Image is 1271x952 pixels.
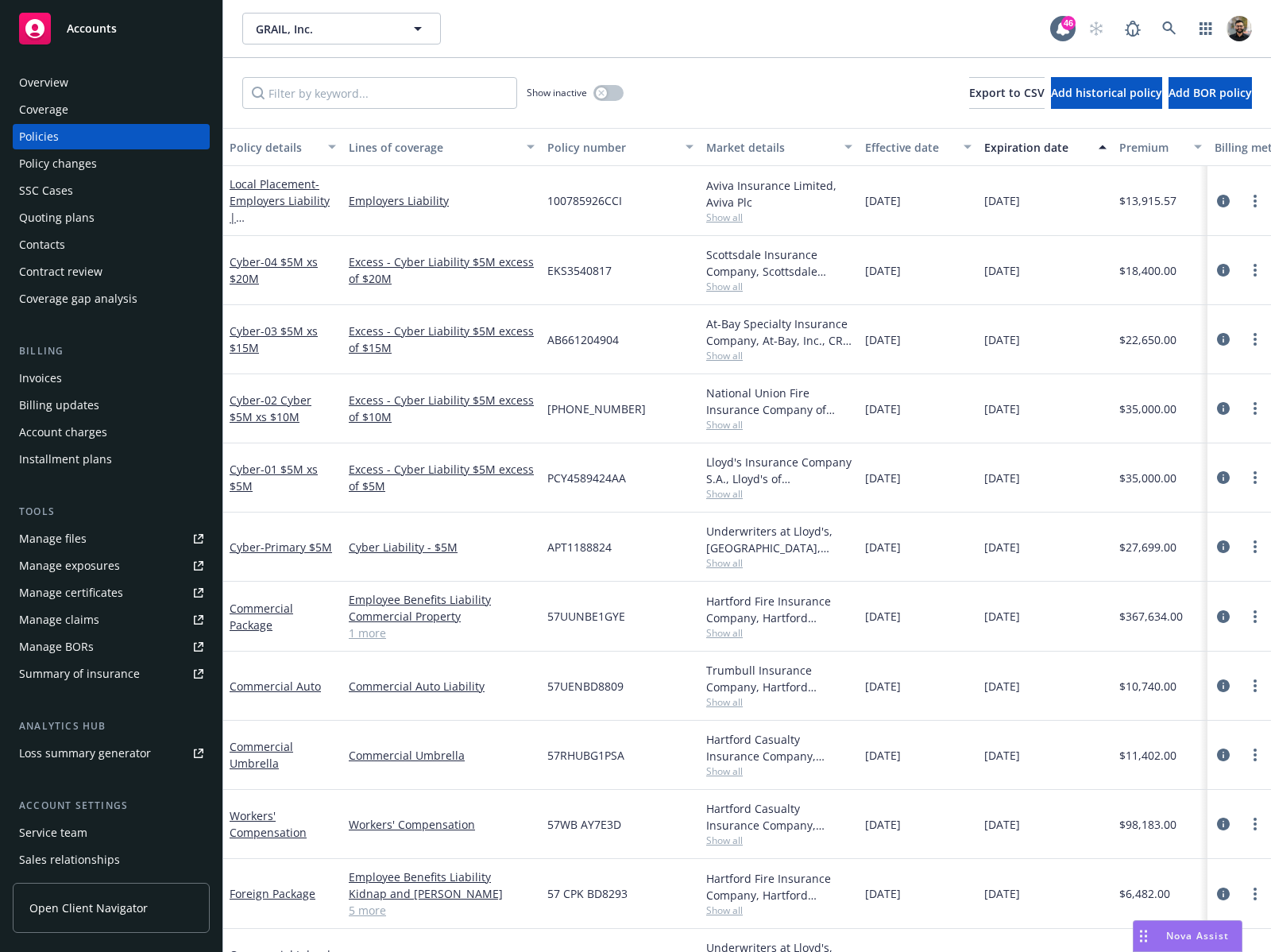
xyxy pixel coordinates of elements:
[13,634,210,660] a: Manage BORs
[1051,85,1162,100] span: Add historical policy
[706,904,852,917] span: Show all
[706,139,835,156] div: Market details
[706,349,852,362] span: Show all
[349,253,535,287] a: Excess - Cyber Liability $5M excess of $20M
[13,232,210,257] a: Contacts
[1214,261,1233,280] a: circleInformation
[13,151,210,176] a: Policy changes
[706,626,852,640] span: Show all
[349,139,517,156] div: Lines of coverage
[230,540,332,555] a: Cyber
[13,124,210,149] a: Policies
[1214,884,1233,904] a: circleInformation
[349,539,535,555] a: Cyber Liability - $5M
[706,695,852,709] span: Show all
[706,870,852,904] div: Hartford Fire Insurance Company, Hartford Insurance Group
[1119,539,1176,555] span: $27,699.00
[706,523,852,556] div: Underwriters at Lloyd's, [GEOGRAPHIC_DATA], [PERSON_NAME] of London, CRC Group
[230,393,311,424] a: Cyber
[547,678,624,695] span: 57UENBD8809
[13,420,210,445] a: Account charges
[230,139,319,156] div: Policy details
[706,800,852,834] div: Hartford Casualty Insurance Company, Hartford Insurance Group
[223,128,342,166] button: Policy details
[349,461,535,494] a: Excess - Cyber Liability $5M excess of $5M
[706,211,852,224] span: Show all
[1246,261,1265,280] a: more
[349,608,535,625] a: Commercial Property
[865,401,901,417] span: [DATE]
[984,539,1020,555] span: [DATE]
[1169,77,1252,109] button: Add BOR policy
[349,625,535,641] a: 1 more
[1119,139,1184,156] div: Premium
[706,177,852,211] div: Aviva Insurance Limited, Aviva Plc
[13,447,210,472] a: Installment plans
[859,128,978,166] button: Effective date
[865,331,901,348] span: [DATE]
[19,447,112,472] div: Installment plans
[984,139,1089,156] div: Expiration date
[706,834,852,847] span: Show all
[1214,815,1233,834] a: circleInformation
[706,556,852,570] span: Show all
[230,679,321,694] a: Commercial Auto
[19,124,59,149] div: Policies
[349,869,535,885] a: Employee Benefits Liability
[865,747,901,764] span: [DATE]
[1246,676,1265,695] a: more
[13,259,210,284] a: Contract review
[230,323,318,355] span: - 03 $5M xs $15M
[230,808,307,840] a: Workers' Compensation
[865,470,901,486] span: [DATE]
[706,454,852,487] div: Lloyd's Insurance Company S.A., Lloyd's of [GEOGRAPHIC_DATA], Mosaic Americas Insurance Services LLC
[1190,13,1222,45] a: Switch app
[984,608,1020,625] span: [DATE]
[19,820,87,846] div: Service team
[230,886,315,901] a: Foreign Package
[984,816,1020,833] span: [DATE]
[1214,745,1233,764] a: circleInformation
[13,393,210,418] a: Billing updates
[1051,77,1162,109] button: Add historical policy
[1153,13,1185,45] a: Search
[865,139,954,156] div: Effective date
[547,885,628,902] span: 57 CPK BD8293
[706,731,852,764] div: Hartford Casualty Insurance Company, Hartford Insurance Group
[1246,537,1265,556] a: more
[230,462,318,493] a: Cyber
[19,97,68,122] div: Coverage
[706,764,852,778] span: Show all
[19,366,62,391] div: Invoices
[1214,399,1233,418] a: circleInformation
[547,539,612,555] span: APT1188824
[984,331,1020,348] span: [DATE]
[19,661,140,687] div: Summary of insurance
[13,504,210,520] div: Tools
[13,661,210,687] a: Summary of insurance
[1080,13,1112,45] a: Start snowing
[349,323,535,356] a: Excess - Cyber Liability $5M excess of $15M
[1214,607,1233,626] a: circleInformation
[547,747,624,764] span: 57RHUBG1PSA
[706,593,852,626] div: Hartford Fire Insurance Company, Hartford Insurance Group
[230,739,293,771] a: Commercial Umbrella
[547,331,619,348] span: AB661204904
[1119,262,1176,279] span: $18,400.00
[349,816,535,833] a: Workers' Compensation
[969,85,1045,100] span: Export to CSV
[1169,85,1252,100] span: Add BOR policy
[1119,678,1176,695] span: $10,740.00
[13,205,210,230] a: Quoting plans
[1214,537,1233,556] a: circleInformation
[261,540,332,555] span: - Primary $5M
[1119,331,1176,348] span: $22,650.00
[706,662,852,695] div: Trumbull Insurance Company, Hartford Insurance Group
[1214,468,1233,487] a: circleInformation
[13,97,210,122] a: Coverage
[1119,747,1176,764] span: $11,402.00
[1134,921,1153,951] div: Drag to move
[19,286,137,312] div: Coverage gap analysis
[349,885,535,902] a: Kidnap and [PERSON_NAME]
[1246,330,1265,349] a: more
